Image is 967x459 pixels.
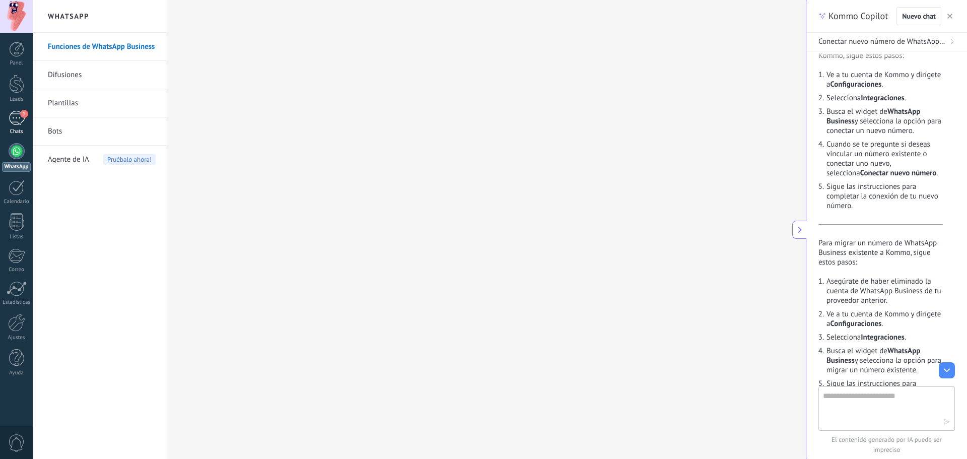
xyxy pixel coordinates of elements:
div: Ajustes [2,335,31,341]
li: Cuando se te pregunte si deseas vincular un número existente o conectar uno nuevo, selecciona . [825,140,943,178]
li: Busca el widget de y selecciona la opción para conectar un nuevo número. [825,107,943,136]
li: Busca el widget de y selecciona la opción para migrar un número existente. [825,346,943,375]
div: Ayuda [2,370,31,376]
strong: WhatsApp Business [826,107,920,126]
a: Funciones de WhatsApp Business [48,33,156,61]
strong: Configuraciones [830,80,881,89]
li: Difusiones [33,61,166,89]
div: Leads [2,96,31,103]
li: Funciones de WhatsApp Business [33,33,166,61]
button: Nuevo chat [896,7,941,25]
div: Chats [2,128,31,135]
span: Agente de IA [48,146,89,174]
div: Correo [2,267,31,273]
span: Kommo Copilot [828,10,888,22]
span: 1 [20,110,28,118]
span: Conectar nuevo número de WhatsApp con CRM [818,37,947,47]
span: Nuevo chat [902,13,936,20]
li: Bots [33,117,166,146]
button: Conectar nuevo número de WhatsApp con CRM [806,33,967,51]
li: Sigue las instrucciones para completar la migración de tu número. [825,379,943,408]
li: Selecciona . [825,333,943,342]
li: Asegúrate de haber eliminado la cuenta de WhatsApp Business de tu proveedor anterior. [825,277,943,305]
p: Para migrar un número de WhatsApp Business existente a Kommo, sigue estos pasos: [818,238,943,267]
li: Ve a tu cuenta de Kommo y dirígete a . [825,70,943,89]
a: Plantillas [48,89,156,117]
div: Estadísticas [2,299,31,306]
a: Agente de IAPruébalo ahora! [48,146,156,174]
strong: WhatsApp Business [826,346,920,365]
div: Calendario [2,199,31,205]
li: Selecciona . [825,93,943,103]
div: Listas [2,234,31,240]
li: Agente de IA [33,146,166,173]
div: WhatsApp [2,162,31,172]
strong: Conectar nuevo número [860,168,937,178]
li: Plantillas [33,89,166,117]
div: Panel [2,60,31,67]
strong: Integraciones [861,93,905,103]
strong: Integraciones [861,333,905,342]
span: El contenido generado por IA puede ser impreciso [818,435,955,455]
li: Sigue las instrucciones para completar la conexión de tu nuevo número. [825,182,943,211]
strong: Configuraciones [830,319,881,329]
a: Difusiones [48,61,156,89]
span: Pruébalo ahora! [103,154,156,165]
a: Bots [48,117,156,146]
li: Ve a tu cuenta de Kommo y dirígete a . [825,309,943,329]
